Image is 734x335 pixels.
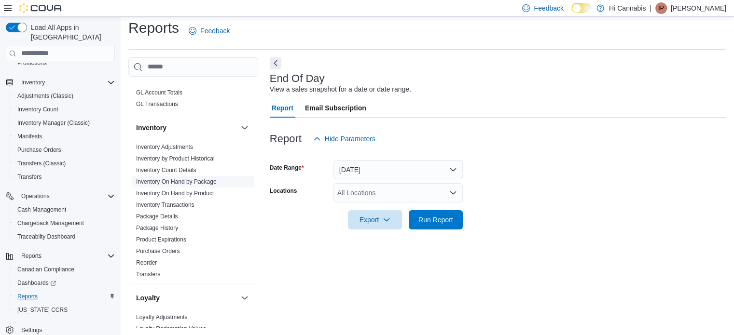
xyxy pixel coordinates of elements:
[2,76,119,89] button: Inventory
[270,84,411,94] div: View a sales snapshot for a date or date range.
[655,2,667,14] div: Ian Paul
[21,192,50,200] span: Operations
[136,293,237,303] button: Loyalty
[136,225,178,231] a: Package History
[17,133,42,140] span: Manifests
[239,122,250,134] button: Inventory
[14,171,115,183] span: Transfers
[14,204,70,215] a: Cash Management
[17,219,84,227] span: Chargeback Management
[418,215,453,225] span: Run Report
[136,144,193,150] a: Inventory Adjustments
[10,303,119,317] button: [US_STATE] CCRS
[10,263,119,276] button: Canadian Compliance
[17,293,38,300] span: Reports
[650,2,651,14] p: |
[239,67,250,79] button: Finance
[17,306,68,314] span: [US_STATE] CCRS
[2,189,119,203] button: Operations
[17,233,75,241] span: Traceabilty Dashboard
[17,173,42,181] span: Transfers
[14,104,62,115] a: Inventory Count
[136,155,215,162] span: Inventory by Product Historical
[136,259,157,266] a: Reorder
[17,206,66,214] span: Cash Management
[17,160,66,167] span: Transfers (Classic)
[571,3,592,13] input: Dark Mode
[136,293,160,303] h3: Loyalty
[136,166,196,174] span: Inventory Count Details
[10,157,119,170] button: Transfers (Classic)
[14,231,115,242] span: Traceabilty Dashboard
[136,259,157,267] span: Reorder
[14,277,60,289] a: Dashboards
[136,178,217,186] span: Inventory On Hand by Package
[17,250,45,262] button: Reports
[534,3,563,13] span: Feedback
[136,123,166,133] h3: Inventory
[14,117,94,129] a: Inventory Manager (Classic)
[10,230,119,243] button: Traceabilty Dashboard
[17,92,73,100] span: Adjustments (Classic)
[270,57,281,69] button: Next
[348,210,402,229] button: Export
[136,248,180,255] a: Purchase Orders
[136,271,160,278] a: Transfers
[17,106,58,113] span: Inventory Count
[19,3,63,13] img: Cova
[270,164,304,172] label: Date Range
[14,277,115,289] span: Dashboards
[136,325,206,333] span: Loyalty Redemption Values
[136,167,196,174] a: Inventory Count Details
[10,170,119,184] button: Transfers
[571,13,572,13] span: Dark Mode
[136,190,214,197] a: Inventory On Hand by Product
[14,57,115,69] span: Promotions
[128,87,258,114] div: Finance
[27,23,115,42] span: Load All Apps in [GEOGRAPHIC_DATA]
[136,201,194,208] a: Inventory Transactions
[17,146,61,154] span: Purchase Orders
[17,279,56,287] span: Dashboards
[14,291,42,302] a: Reports
[128,18,179,38] h1: Reports
[14,131,46,142] a: Manifests
[14,90,115,102] span: Adjustments (Classic)
[270,187,297,195] label: Locations
[128,141,258,284] div: Inventory
[14,90,77,102] a: Adjustments (Classic)
[305,98,366,118] span: Email Subscription
[136,143,193,151] span: Inventory Adjustments
[14,57,51,69] a: Promotions
[14,158,115,169] span: Transfers (Classic)
[17,190,54,202] button: Operations
[10,116,119,130] button: Inventory Manager (Classic)
[10,290,119,303] button: Reports
[14,304,71,316] a: [US_STATE] CCRS
[333,160,463,179] button: [DATE]
[21,79,45,86] span: Inventory
[17,119,90,127] span: Inventory Manager (Classic)
[14,171,45,183] a: Transfers
[14,131,115,142] span: Manifests
[17,266,74,273] span: Canadian Compliance
[136,100,178,108] span: GL Transactions
[136,89,182,96] span: GL Account Totals
[14,291,115,302] span: Reports
[21,326,42,334] span: Settings
[136,178,217,185] a: Inventory On Hand by Package
[10,130,119,143] button: Manifests
[136,313,188,321] span: Loyalty Adjustments
[10,143,119,157] button: Purchase Orders
[14,264,115,275] span: Canadian Compliance
[10,103,119,116] button: Inventory Count
[136,236,186,243] a: Product Expirations
[409,210,463,229] button: Run Report
[17,190,115,202] span: Operations
[14,304,115,316] span: Washington CCRS
[14,217,115,229] span: Chargeback Management
[10,89,119,103] button: Adjustments (Classic)
[200,26,230,36] span: Feedback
